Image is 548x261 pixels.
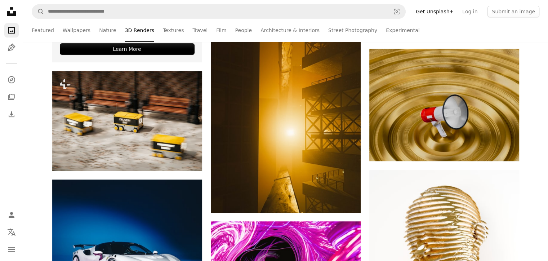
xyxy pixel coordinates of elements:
a: Experimental [386,19,419,42]
a: Home — Unsplash [4,4,19,20]
a: Photos [4,23,19,37]
a: Three autonomous delivery robots moving on a sidewalk [52,118,202,124]
img: A bright light shines between dark architectural structures. [211,38,361,213]
a: Collections [4,90,19,104]
form: Find visuals sitewide [32,4,406,19]
button: Menu [4,242,19,257]
button: Language [4,225,19,239]
a: Get Unsplash+ [411,6,458,17]
a: A red and white bullhorn is in a golden bowl [369,102,519,108]
button: Submit an image [487,6,539,17]
a: Download History [4,107,19,121]
a: Featured [32,19,54,42]
a: Architecture & Interiors [260,19,320,42]
button: Visual search [388,5,405,18]
a: Log in / Sign up [4,208,19,222]
a: Travel [192,19,208,42]
button: Search Unsplash [32,5,44,18]
a: A bright light shines between dark architectural structures. [211,122,361,128]
a: Textures [163,19,184,42]
div: Learn More [60,43,195,55]
a: Street Photography [328,19,377,42]
img: A red and white bullhorn is in a golden bowl [369,49,519,161]
a: Film [216,19,226,42]
a: Wallpapers [63,19,90,42]
a: White sports car with pink and blue lighting [52,251,202,257]
a: People [235,19,252,42]
a: Nature [99,19,116,42]
a: Illustrations [4,40,19,55]
a: Log in [458,6,482,17]
a: Explore [4,72,19,87]
img: Three autonomous delivery robots moving on a sidewalk [52,71,202,171]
